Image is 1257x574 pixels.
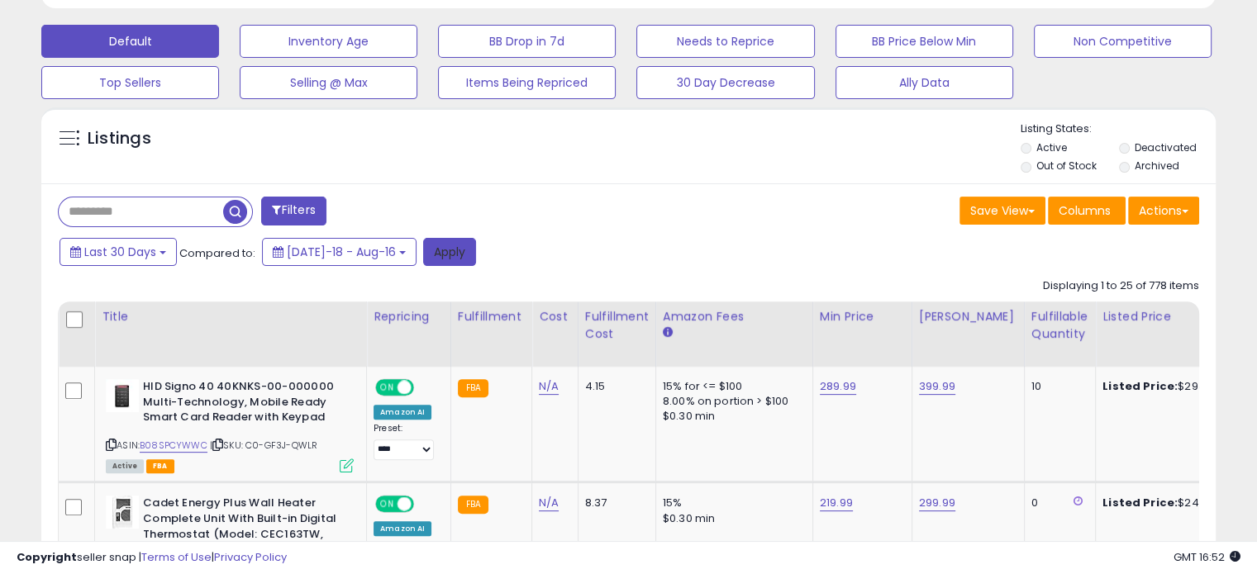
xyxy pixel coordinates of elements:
button: Last 30 Days [60,238,177,266]
div: 8.00% on portion > $100 [663,394,800,409]
button: Non Competitive [1034,25,1212,58]
a: 299.99 [919,495,955,511]
a: N/A [539,495,559,511]
div: $294.84 [1102,379,1240,394]
button: Save View [959,197,1045,225]
a: 219.99 [820,495,853,511]
a: 399.99 [919,378,955,395]
div: Amazon Fees [663,308,806,325]
button: BB Price Below Min [836,25,1013,58]
span: OFF [412,497,438,511]
div: Preset: [374,423,438,460]
div: Cost [539,308,571,325]
span: 2025-09-16 16:52 GMT [1174,549,1240,565]
span: [DATE]-18 - Aug-16 [287,244,396,260]
button: Items Being Repriced [438,66,616,99]
span: ON [377,381,398,395]
button: [DATE]-18 - Aug-16 [262,238,417,266]
div: Repricing [374,308,444,325]
span: Columns [1059,202,1111,219]
div: Fulfillable Quantity [1031,308,1088,343]
button: Filters [261,197,326,225]
button: Inventory Age [240,25,417,58]
span: OFF [412,381,438,395]
label: Out of Stock [1036,159,1097,173]
a: 289.99 [820,378,856,395]
div: Amazon AI [374,521,431,536]
button: Actions [1128,197,1199,225]
button: Columns [1048,197,1126,225]
button: Needs to Reprice [636,25,814,58]
small: Amazon Fees. [663,325,673,340]
div: $0.30 min [663,511,800,526]
strong: Copyright [17,549,77,565]
p: Listing States: [1021,121,1216,137]
label: Active [1036,140,1067,154]
label: Archived [1134,159,1178,173]
b: HID Signo 40 40KNKS-00-000000 Multi-Technology, Mobile Ready Smart Card Reader with Keypad [143,379,344,429]
h5: Listings [88,127,151,150]
span: All listings currently available for purchase on Amazon [106,459,144,473]
span: FBA [146,459,174,473]
button: Default [41,25,219,58]
img: 41vUe2qD0uL._SL40_.jpg [106,496,139,529]
div: Listed Price [1102,308,1245,325]
div: 15% for <= $100 [663,379,800,394]
a: N/A [539,378,559,395]
div: ASIN: [106,379,354,471]
button: Selling @ Max [240,66,417,99]
div: 10 [1031,379,1083,394]
div: Min Price [820,308,905,325]
a: Privacy Policy [214,549,287,565]
div: 15% [663,496,800,510]
small: FBA [458,496,488,514]
small: FBA [458,379,488,397]
label: Deactivated [1134,140,1196,154]
span: | SKU: C0-GF3J-QWLR [210,439,317,452]
div: Title [102,308,359,325]
div: 0 [1031,496,1083,510]
div: $243.37 [1102,496,1240,510]
span: ON [377,497,398,511]
img: 31AuqrMRCAL._SL40_.jpg [106,379,139,412]
button: 30 Day Decrease [636,66,814,99]
div: Displaying 1 to 25 of 778 items [1043,278,1199,294]
b: Listed Price: [1102,378,1178,394]
button: BB Drop in 7d [438,25,616,58]
div: Amazon AI [374,405,431,420]
div: Fulfillment [458,308,525,325]
div: $0.30 min [663,409,800,424]
div: [PERSON_NAME] [919,308,1017,325]
div: 8.37 [585,496,643,510]
div: 4.15 [585,379,643,394]
button: Top Sellers [41,66,219,99]
span: Last 30 Days [84,244,156,260]
a: Terms of Use [141,549,212,565]
button: Apply [423,238,476,266]
button: Ally Data [836,66,1013,99]
a: B08SPCYWWC [140,439,207,453]
b: Listed Price: [1102,495,1178,510]
span: Compared to: [179,245,255,261]
div: Fulfillment Cost [585,308,649,343]
div: seller snap | | [17,550,287,566]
